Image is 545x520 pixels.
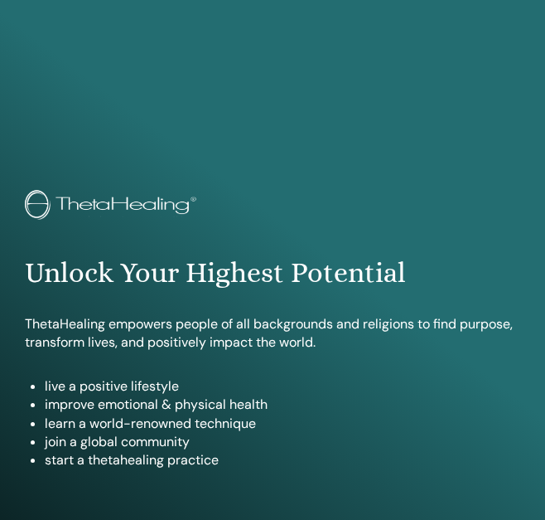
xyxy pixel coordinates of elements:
li: start a thetahealing practice [45,451,520,469]
p: ThetaHealing empowers people of all backgrounds and religions to find purpose, transform lives, a... [25,315,520,352]
li: join a global community [45,433,520,451]
li: learn a world-renowned technique [45,415,520,433]
li: improve emotional & physical health [45,396,520,414]
li: live a positive lifestyle [45,377,520,396]
h1: Unlock Your Highest Potential [25,256,520,290]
